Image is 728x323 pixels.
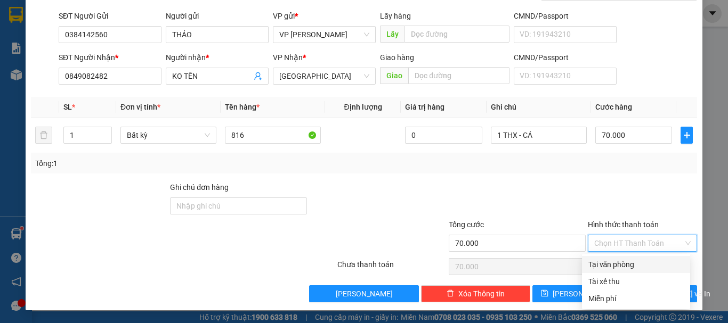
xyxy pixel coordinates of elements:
[273,53,303,62] span: VP Nhận
[59,10,161,22] div: SĐT Người Gửi
[588,220,659,229] label: Hình thức thanh toán
[309,285,418,302] button: [PERSON_NAME]
[59,52,161,63] div: SĐT Người Nhận
[588,276,684,287] div: Tài xế thu
[35,127,52,144] button: delete
[380,67,408,84] span: Giao
[541,289,548,298] span: save
[405,26,509,43] input: Dọc đường
[63,103,72,111] span: SL
[170,197,307,214] input: Ghi chú đơn hàng
[491,127,587,144] input: Ghi Chú
[279,27,369,43] span: VP Phan Rí
[458,288,505,300] span: Xóa Thông tin
[449,220,484,229] span: Tổng cước
[279,68,369,84] span: Sài Gòn
[681,131,692,139] span: plus
[405,127,482,144] input: 0
[588,259,684,270] div: Tại văn phòng
[380,53,414,62] span: Giao hàng
[380,26,405,43] span: Lấy
[273,10,376,22] div: VP gửi
[336,288,393,300] span: [PERSON_NAME]
[514,52,617,63] div: CMND/Passport
[447,289,454,298] span: delete
[408,67,509,84] input: Dọc đường
[595,103,632,111] span: Cước hàng
[336,259,448,277] div: Chưa thanh toán
[380,12,411,20] span: Lấy hàng
[405,103,444,111] span: Giá trị hàng
[344,103,382,111] span: Định lượng
[421,285,530,302] button: deleteXóa Thông tin
[225,103,260,111] span: Tên hàng
[532,285,614,302] button: save[PERSON_NAME]
[166,52,269,63] div: Người nhận
[127,127,210,143] span: Bất kỳ
[487,97,591,118] th: Ghi chú
[616,285,697,302] button: printer[PERSON_NAME] và In
[553,288,610,300] span: [PERSON_NAME]
[681,127,693,144] button: plus
[166,10,269,22] div: Người gửi
[514,10,617,22] div: CMND/Passport
[170,183,229,192] label: Ghi chú đơn hàng
[120,103,160,111] span: Đơn vị tính
[35,158,282,169] div: Tổng: 1
[254,72,262,80] span: user-add
[588,293,684,304] div: Miễn phí
[225,127,321,144] input: VD: Bàn, Ghế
